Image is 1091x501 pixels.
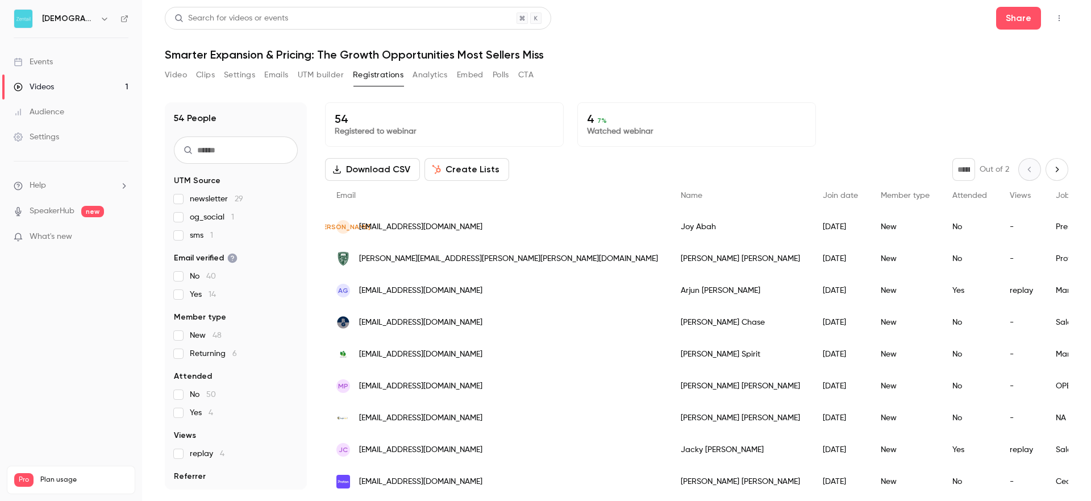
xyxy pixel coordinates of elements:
div: replay [998,275,1044,307]
span: sms [190,230,213,241]
span: MP [338,381,348,391]
div: No [941,466,998,498]
span: [EMAIL_ADDRESS][DOMAIN_NAME] [359,317,482,329]
span: 14 [209,291,216,299]
div: Settings [14,131,59,143]
div: [DATE] [811,466,869,498]
button: UTM builder [298,66,344,84]
div: New [869,338,941,370]
div: [DATE] [811,434,869,466]
span: 1 [210,231,213,239]
span: [EMAIL_ADDRESS][DOMAIN_NAME] [359,412,482,424]
button: Next page [1046,158,1068,181]
div: Joy Abah [669,211,811,243]
span: [EMAIL_ADDRESS][DOMAIN_NAME] [359,380,482,392]
span: [PERSON_NAME][EMAIL_ADDRESS][PERSON_NAME][PERSON_NAME][DOMAIN_NAME] [359,253,658,265]
div: Events [14,56,53,68]
span: Member type [881,192,930,200]
span: Email [336,192,356,200]
span: new [81,206,104,217]
img: for-long-life.com [336,351,350,358]
span: Views [174,430,196,441]
span: Name [681,192,702,200]
span: Attended [174,371,212,382]
div: [DATE] [811,370,869,402]
div: replay [998,434,1044,466]
img: Zentail [14,10,32,28]
span: New [190,330,222,341]
button: Registrations [353,66,403,84]
span: What's new [30,231,72,243]
div: - [998,243,1044,275]
span: 4 [209,409,213,417]
button: Share [996,7,1041,30]
div: New [869,466,941,498]
span: 6 [232,350,237,358]
span: No [190,389,216,400]
button: Settings [224,66,255,84]
div: - [998,402,1044,434]
span: [PERSON_NAME] [317,222,370,232]
span: Attended [952,192,987,200]
span: replay [190,448,224,459]
div: No [941,338,998,370]
span: UTM Source [174,175,220,187]
div: [DATE] [811,275,869,307]
div: Yes [941,275,998,307]
img: tuck.dartmouth.edu [336,252,350,266]
a: SpeakerHub [30,205,74,217]
li: help-dropdown-opener [14,180,128,192]
span: No [190,271,216,282]
div: New [869,243,941,275]
p: Registered to webinar [335,126,554,137]
div: [PERSON_NAME] [PERSON_NAME] [669,402,811,434]
div: No [941,211,998,243]
div: New [869,307,941,338]
iframe: Noticeable Trigger [115,232,128,242]
div: [DATE] [811,307,869,338]
span: Plan usage [40,475,128,485]
img: b-gsales.com [336,316,350,329]
span: 4 [220,450,224,458]
span: 7 % [597,117,607,125]
img: eagleeyet.net [336,411,350,425]
div: [DATE] [811,402,869,434]
div: No [941,307,998,338]
button: Emails [264,66,288,84]
div: Arjun [PERSON_NAME] [669,275,811,307]
span: Job title [1056,192,1086,200]
div: Yes [941,434,998,466]
h1: 54 People [174,111,216,125]
p: Out of 2 [980,164,1009,175]
span: Returning [190,348,237,359]
div: New [869,434,941,466]
div: Audience [14,106,64,118]
span: Help [30,180,46,192]
div: No [941,243,998,275]
div: No [941,402,998,434]
div: New [869,275,941,307]
span: [EMAIL_ADDRESS][DOMAIN_NAME] [359,285,482,297]
h1: Smarter Expansion & Pricing: The Growth Opportunities Most Sellers Miss [165,48,1068,61]
button: Top Bar Actions [1050,9,1068,27]
span: Yes [190,289,216,300]
div: [PERSON_NAME] [PERSON_NAME] [669,466,811,498]
span: og_social [190,212,234,223]
div: - [998,466,1044,498]
h6: [DEMOGRAPHIC_DATA] [42,13,95,24]
div: [PERSON_NAME] Spirit [669,338,811,370]
button: Analytics [413,66,448,84]
p: 54 [335,112,554,126]
div: [DATE] [811,211,869,243]
div: Jacky [PERSON_NAME] [669,434,811,466]
button: CTA [518,66,534,84]
span: newsletter [190,193,243,205]
span: Pro [14,473,34,487]
button: Polls [493,66,509,84]
div: New [869,370,941,402]
span: [EMAIL_ADDRESS][DOMAIN_NAME] [359,221,482,233]
button: Download CSV [325,158,420,181]
span: JC [339,445,348,455]
span: Email verified [174,252,238,264]
div: Videos [14,81,54,93]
